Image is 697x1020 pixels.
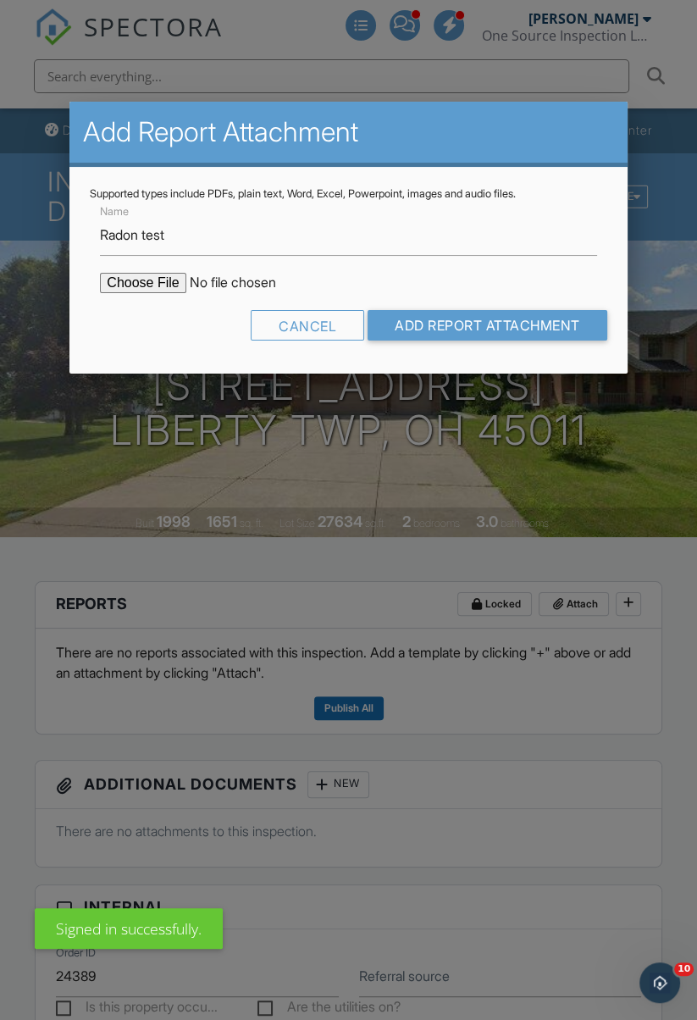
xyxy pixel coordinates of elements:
div: Signed in successfully. [35,908,223,949]
iframe: Intercom live chat [639,962,680,1003]
label: Name [100,204,129,219]
h2: Add Report Attachment [83,115,613,149]
div: Cancel [251,310,364,341]
div: Supported types include PDFs, plain text, Word, Excel, Powerpoint, images and audio files. [90,187,606,201]
span: 10 [674,962,694,976]
input: Add Report Attachment [368,310,607,341]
